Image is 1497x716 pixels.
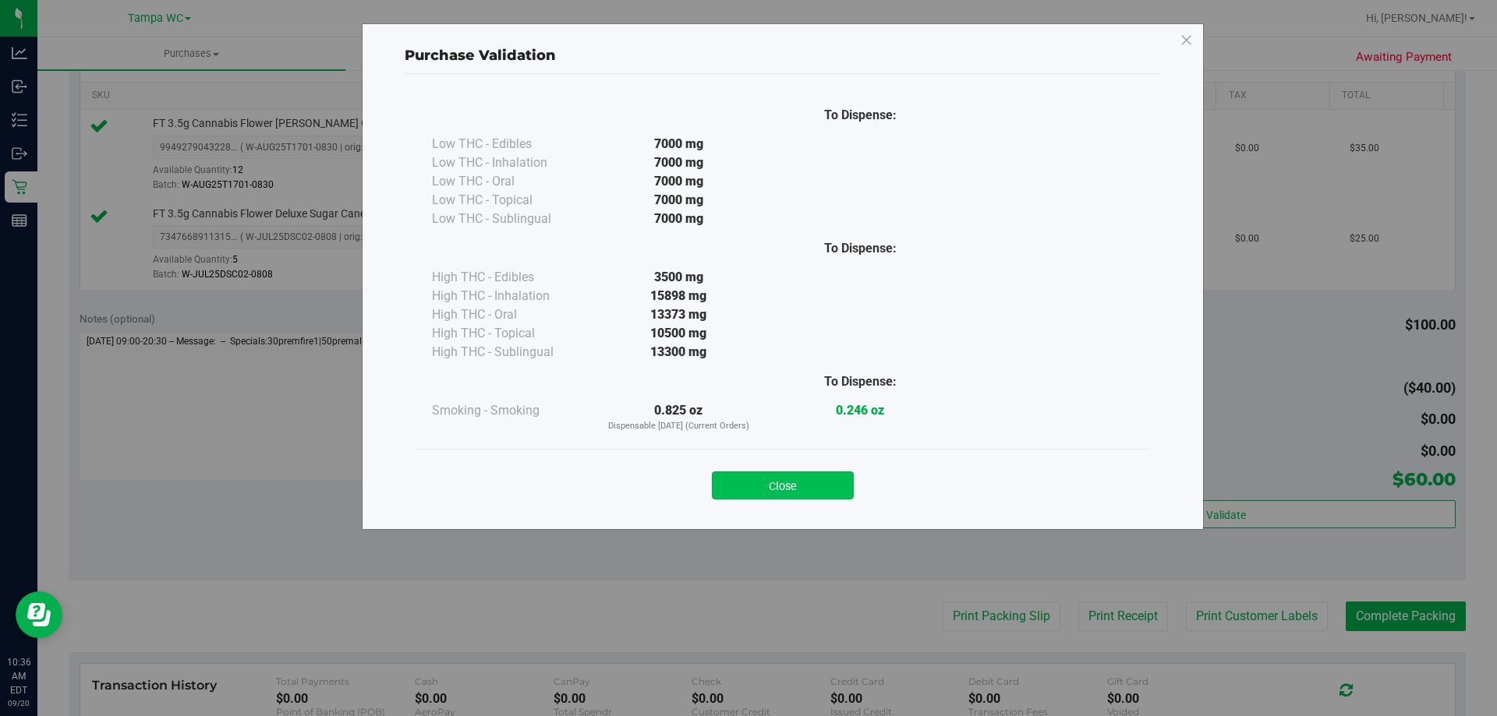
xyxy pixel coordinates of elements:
div: High THC - Topical [432,324,588,343]
button: Close [712,471,854,499]
div: Low THC - Sublingual [432,210,588,228]
div: 13373 mg [588,305,770,324]
div: 13300 mg [588,343,770,362]
span: Purchase Validation [405,47,556,64]
div: 15898 mg [588,287,770,305]
div: Low THC - Topical [432,191,588,210]
div: High THC - Inhalation [432,287,588,305]
div: Low THC - Inhalation [432,153,588,172]
div: High THC - Sublingual [432,343,588,362]
div: 7000 mg [588,135,770,153]
div: High THC - Edibles [432,268,588,287]
div: 7000 mg [588,191,770,210]
strong: 0.246 oz [836,403,884,418]
p: Dispensable [DATE] (Current Orders) [588,420,770,433]
div: 3500 mg [588,268,770,287]
div: Low THC - Oral [432,172,588,191]
div: To Dispense: [770,372,951,391]
div: Smoking - Smoking [432,401,588,420]
div: Low THC - Edibles [432,135,588,153]
div: High THC - Oral [432,305,588,324]
div: 7000 mg [588,172,770,191]
iframe: Resource center [16,591,62,638]
div: 7000 mg [588,210,770,228]
div: 0.825 oz [588,401,770,433]
div: 10500 mg [588,324,770,343]
div: 7000 mg [588,153,770,172]
div: To Dispense: [770,106,951,125]
div: To Dispense: [770,239,951,258]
